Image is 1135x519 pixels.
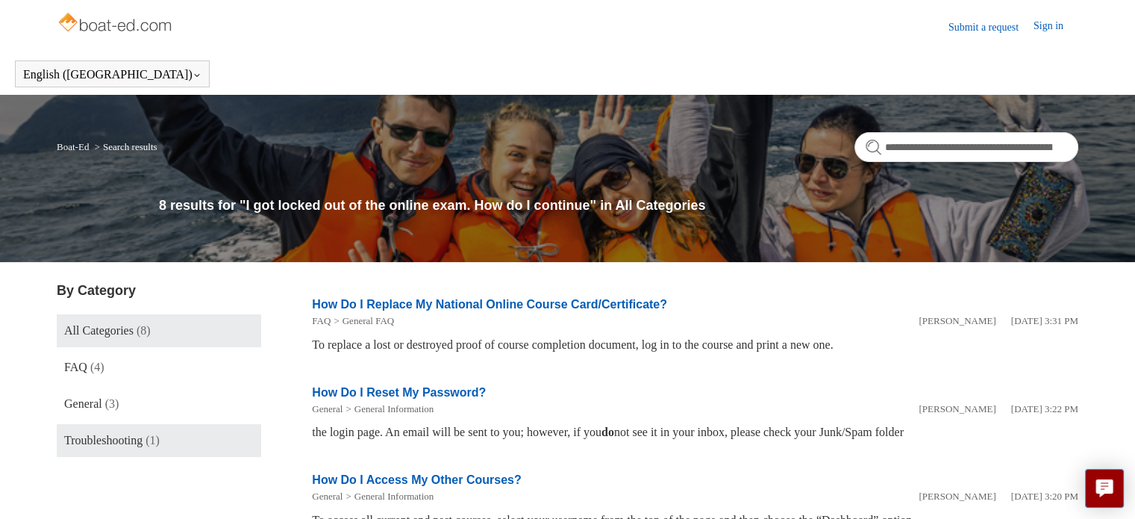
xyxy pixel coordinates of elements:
[312,315,331,326] a: FAQ
[1011,315,1078,326] time: 01/05/2024, 15:31
[64,397,102,410] span: General
[1011,491,1078,502] time: 01/05/2024, 15:20
[312,491,343,502] a: General
[854,132,1078,162] input: Search
[1011,403,1078,414] time: 01/05/2024, 15:22
[105,397,119,410] span: (3)
[64,324,134,337] span: All Categories
[159,196,1078,216] h1: 8 results for "I got locked out of the online exam. How do I continue" in All Categories
[312,403,343,414] a: General
[919,314,995,329] li: [PERSON_NAME]
[146,434,160,447] span: (1)
[57,141,89,152] a: Boat-Ed
[312,298,667,311] a: How Do I Replace My National Online Course Card/Certificate?
[601,426,614,438] em: do
[137,324,151,337] span: (8)
[1085,469,1124,508] button: Live chat
[343,402,434,417] li: General Information
[57,314,261,347] a: All Categories (8)
[64,361,87,373] span: FAQ
[23,68,201,81] button: English ([GEOGRAPHIC_DATA])
[312,314,331,329] li: FAQ
[343,489,434,504] li: General Information
[57,388,261,420] a: General (3)
[312,386,486,399] a: How Do I Reset My Password?
[312,473,521,486] a: How Do I Access My Other Courses?
[64,434,143,447] span: Troubleshooting
[354,491,434,502] a: General Information
[948,19,1034,35] a: Submit a request
[57,351,261,384] a: FAQ (4)
[312,489,343,504] li: General
[919,402,995,417] li: [PERSON_NAME]
[57,281,261,301] h3: By Category
[57,424,261,457] a: Troubleshooting (1)
[57,9,175,39] img: Boat-Ed Help Center home page
[57,141,92,152] li: Boat-Ed
[90,361,104,373] span: (4)
[343,315,394,326] a: General FAQ
[312,402,343,417] li: General
[331,314,394,329] li: General FAQ
[354,403,434,414] a: General Information
[92,141,157,152] li: Search results
[1034,18,1078,36] a: Sign in
[312,423,1078,441] div: the login page. An email will be sent to you; however, if you not see it in your inbox, please ch...
[919,489,995,504] li: [PERSON_NAME]
[312,336,1078,354] div: To replace a lost or destroyed proof of course completion document, log in to the course and prin...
